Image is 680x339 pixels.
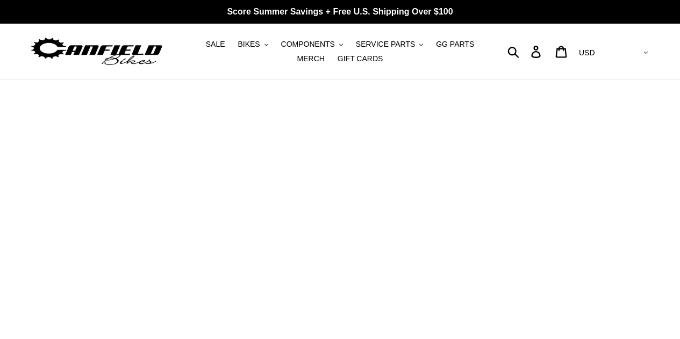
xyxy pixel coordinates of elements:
[30,35,164,69] img: Canfield Bikes
[232,37,273,52] button: BIKES
[201,37,231,52] a: SALE
[292,52,330,66] a: MERCH
[332,52,389,66] a: GIFT CARDS
[281,40,335,49] span: COMPONENTS
[276,37,348,52] button: COMPONENTS
[238,40,260,49] span: BIKES
[436,40,474,49] span: GG PARTS
[356,40,415,49] span: SERVICE PARTS
[350,37,428,52] button: SERVICE PARTS
[297,54,325,63] span: MERCH
[206,40,225,49] span: SALE
[338,54,383,63] span: GIFT CARDS
[431,37,479,52] a: GG PARTS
